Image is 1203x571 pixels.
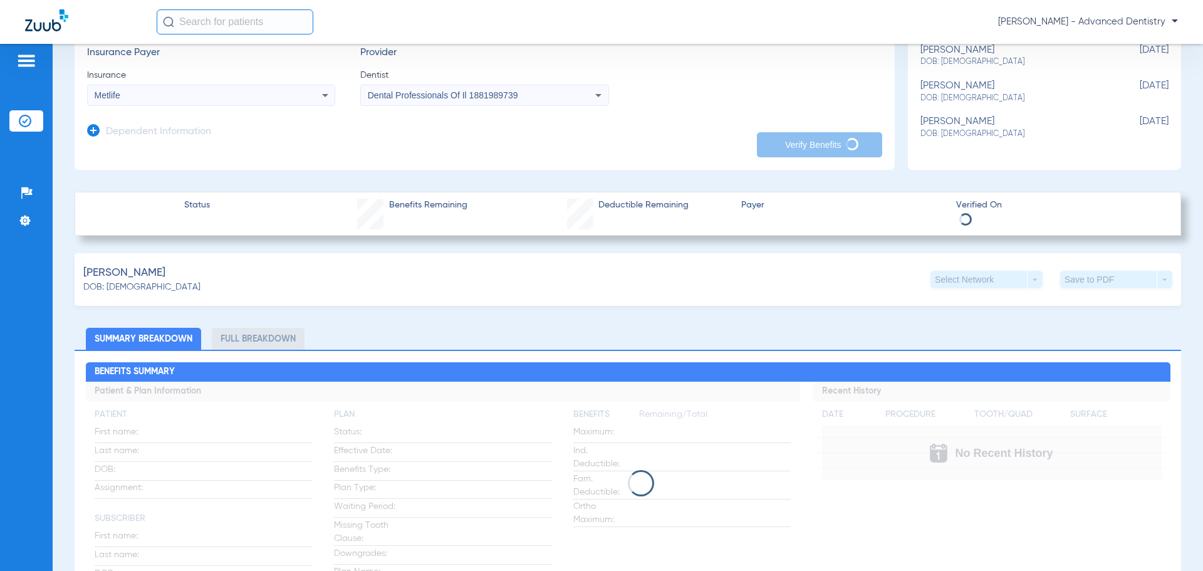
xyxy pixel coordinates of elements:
[106,126,211,139] h3: Dependent Information
[741,199,945,212] span: Payer
[360,69,608,81] span: Dentist
[360,47,608,60] h3: Provider
[956,199,1160,212] span: Verified On
[86,362,1170,382] h2: Benefits Summary
[920,56,1106,68] span: DOB: [DEMOGRAPHIC_DATA]
[157,9,313,34] input: Search for patients
[920,116,1106,139] div: [PERSON_NAME]
[368,90,518,100] span: Dental Professionals Of Il 1881989739
[920,128,1106,140] span: DOB: [DEMOGRAPHIC_DATA]
[163,16,174,28] img: Search Icon
[83,281,200,294] span: DOB: [DEMOGRAPHIC_DATA]
[1106,116,1169,139] span: [DATE]
[998,16,1178,28] span: [PERSON_NAME] - Advanced Dentistry
[1106,45,1169,68] span: [DATE]
[87,47,335,60] h3: Insurance Payer
[83,265,165,281] span: [PERSON_NAME]
[87,69,335,81] span: Insurance
[86,328,201,350] li: Summary Breakdown
[598,199,689,212] span: Deductible Remaining
[212,328,305,350] li: Full Breakdown
[920,93,1106,104] span: DOB: [DEMOGRAPHIC_DATA]
[389,199,467,212] span: Benefits Remaining
[25,9,68,31] img: Zuub Logo
[95,90,120,100] span: Metlife
[16,53,36,68] img: hamburger-icon
[1106,80,1169,103] span: [DATE]
[920,80,1106,103] div: [PERSON_NAME]
[757,132,882,157] button: Verify Benefits
[920,45,1106,68] div: [PERSON_NAME]
[184,199,210,212] span: Status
